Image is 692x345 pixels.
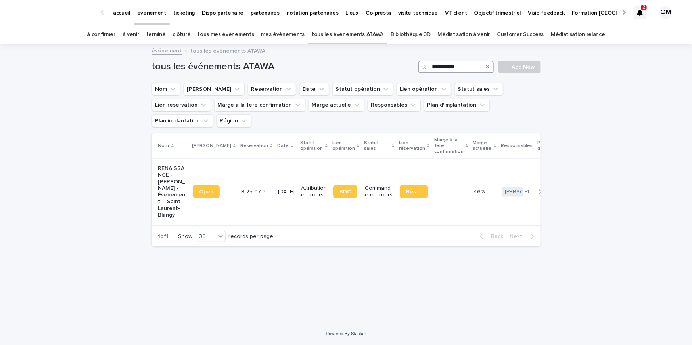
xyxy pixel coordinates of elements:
[507,233,541,240] button: Next
[197,25,254,44] a: tous mes événements
[192,141,231,150] p: [PERSON_NAME]
[229,233,274,240] p: records per page
[418,61,494,73] input: Search
[191,46,266,55] p: tous les événements ATAWA
[158,165,186,218] p: RENAISSANCE - [PERSON_NAME] - Évènement - Saint-Laurent-Blangy
[400,185,428,198] a: Réservation
[278,189,295,195] p: [DATE]
[332,139,355,153] p: Lien opération
[510,234,527,239] span: Next
[497,25,544,44] a: Customer Success
[217,114,251,127] button: Région
[365,185,393,198] p: Commande en cours
[406,189,422,194] span: Réservation
[152,227,175,246] p: 1 of 1
[399,139,425,153] p: Lien réservation
[152,114,213,127] button: Plan implantation
[184,83,245,95] button: Lien Stacker
[551,25,605,44] a: Médiatisation relance
[299,83,329,95] button: Date
[123,25,139,44] a: à venir
[173,25,190,44] a: clôturé
[312,25,383,44] a: tous les événements ATAWA
[659,6,672,19] div: OM
[333,185,357,198] a: BDC
[498,61,540,73] a: Add New
[152,99,211,111] button: Lien réservation
[193,185,220,198] a: Open
[454,83,503,95] button: Statut sales
[241,187,271,195] p: R 25 07 3179
[277,141,289,150] p: Date
[16,5,93,21] img: Ls34BcGeRexTGTNfXpUC
[473,139,492,153] p: Marge actuelle
[391,25,430,44] a: Bibliothèque 3D
[368,99,421,111] button: Responsables
[525,189,529,194] span: + 1
[501,141,533,150] p: Responsables
[158,141,169,150] p: Nom
[326,331,366,336] a: Powered By Stacker
[397,83,451,95] button: Lien opération
[424,99,490,111] button: Plan d'implantation
[300,139,323,153] p: Statut opération
[152,46,182,55] a: événement
[364,139,390,153] p: Statut sales
[512,64,535,70] span: Add New
[199,189,213,194] span: Open
[301,185,327,198] p: Attribution en cours
[152,158,660,225] tr: RENAISSANCE - [PERSON_NAME] - Évènement - Saint-Laurent-BlangyOpenR 25 07 3179R 25 07 3179 [DATE]...
[332,83,393,95] button: Statut opération
[87,25,115,44] a: à confirmer
[152,61,416,72] h1: tous les événements ATAWA
[146,25,166,44] a: terminé
[643,4,646,10] p: 2
[438,25,490,44] a: Médiatisation à venir
[474,187,487,195] p: 46%
[434,136,464,156] p: Marge à la 1ère confirmation
[339,189,351,194] span: BDC
[196,233,215,241] div: 30
[634,6,646,19] div: 2
[152,83,180,95] button: Nom
[505,189,548,195] a: [PERSON_NAME]
[538,139,571,153] p: Plan d'implantation
[214,99,305,111] button: Marge à la 1ère confirmation
[435,187,438,195] p: -
[240,141,268,150] p: Reservation
[261,25,305,44] a: mes événements
[178,233,193,240] p: Show
[248,83,296,95] button: Reservation
[473,233,507,240] button: Back
[487,234,504,239] span: Back
[309,99,364,111] button: Marge actuelle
